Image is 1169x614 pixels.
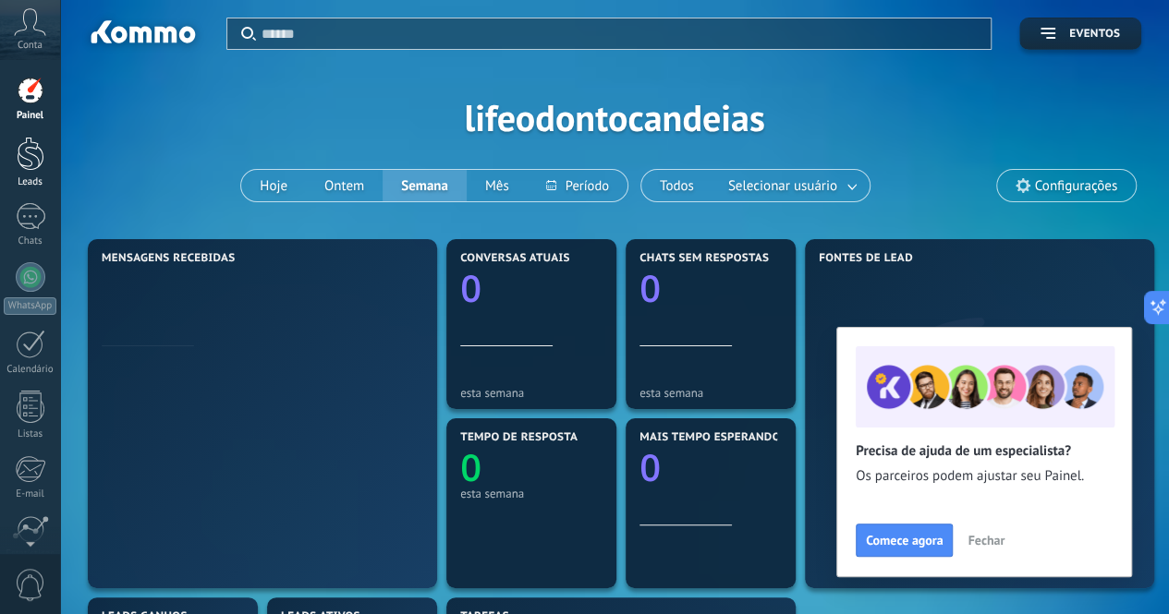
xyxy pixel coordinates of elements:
div: Leads [4,176,57,188]
button: Fechar [959,526,1013,554]
span: Os parceiros podem ajustar seu Painel. [856,467,1113,486]
div: esta semana [460,386,603,400]
text: 0 [639,441,661,492]
div: Painel [4,110,57,122]
span: Tempo de resposta [460,431,578,444]
button: Semana [383,170,467,201]
div: Calendário [4,364,57,376]
span: Selecionar usuário [725,174,841,199]
button: Período [528,170,627,201]
button: Hoje [241,170,306,201]
span: Fechar [968,534,1005,547]
span: Chats sem respostas [639,252,769,265]
button: Mês [467,170,528,201]
span: Configurações [1035,178,1117,194]
div: esta semana [460,487,603,500]
button: Selecionar usuário [712,170,870,201]
div: E-mail [4,488,57,500]
text: 0 [460,441,481,492]
button: Eventos [1019,18,1141,50]
text: 0 [460,262,481,313]
h2: Precisa de ajuda de um especialista? [856,442,1113,460]
span: Eventos [1069,28,1120,41]
span: Conta [18,40,43,52]
span: Comece agora [866,534,943,547]
div: esta semana [639,386,782,400]
div: WhatsApp [4,297,56,315]
button: Ontem [306,170,383,201]
div: Chats [4,235,57,247]
span: Fontes de lead [819,252,913,265]
button: Todos [641,170,712,201]
div: Listas [4,428,57,440]
span: Mais tempo esperando [639,431,781,444]
button: Comece agora [856,524,953,557]
span: Conversas atuais [460,252,570,265]
span: Mensagens recebidas [102,252,235,265]
text: 0 [639,262,661,313]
